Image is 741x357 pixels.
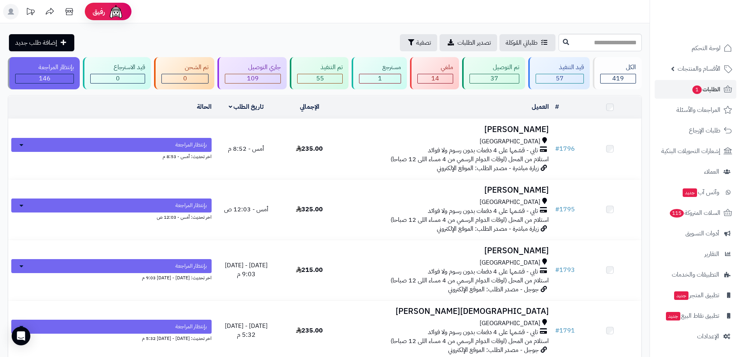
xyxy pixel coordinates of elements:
[225,74,280,83] div: 109
[655,306,736,325] a: تطبيق نقاط البيعجديد
[655,39,736,57] a: لوحة التحكم
[391,276,549,285] span: استلام من المحل (اوقات الدوام الرسمي من 4 مساء اللى 12 صباحا)
[391,155,549,164] span: استلام من المحل (اوقات الدوام الرسمي من 4 مساء اللى 12 صباحا)
[655,121,736,140] a: طلبات الإرجاع
[555,205,575,214] a: #1795
[676,104,720,115] span: المراجعات والأسئلة
[15,63,74,72] div: بإنتظار المراجعة
[457,38,491,47] span: تصدير الطلبات
[448,345,539,355] span: جوجل - مصدر الطلب: الموقع الإلكتروني
[296,265,323,275] span: 215.00
[175,323,207,331] span: بإنتظار المراجعة
[297,63,343,72] div: تم التنفيذ
[678,63,720,74] span: الأقسام والمنتجات
[692,43,720,54] span: لوحة التحكم
[296,326,323,335] span: 235.00
[666,312,680,320] span: جديد
[216,57,288,89] a: جاري التوصيل 109
[591,57,643,89] a: الكل419
[296,144,323,153] span: 235.00
[161,63,208,72] div: تم الشحن
[612,74,624,83] span: 419
[152,57,216,89] a: تم الشحن 0
[448,285,539,294] span: جوجل - مصدر الطلب: الموقع الإلكتروني
[344,307,549,316] h3: [DEMOGRAPHIC_DATA][PERSON_NAME]
[300,102,319,111] a: الإجمالي
[683,188,697,197] span: جديد
[490,74,498,83] span: 37
[536,63,584,72] div: قيد التنفيذ
[81,57,152,89] a: قيد الاسترجاع 0
[655,327,736,346] a: الإعدادات
[665,310,719,321] span: تطبيق نقاط البيع
[499,34,555,51] a: طلباتي المُوكلة
[440,34,497,51] a: تصدير الطلبات
[655,224,736,243] a: أدوات التسويق
[670,209,684,218] span: 115
[344,246,549,255] h3: [PERSON_NAME]
[655,80,736,99] a: الطلبات1
[9,34,74,51] a: إضافة طلب جديد
[480,258,540,267] span: [GEOGRAPHIC_DATA]
[90,63,145,72] div: قيد الاسترجاع
[108,4,124,19] img: ai-face.png
[469,63,519,72] div: تم التوصيل
[673,290,719,301] span: تطبيق المتجر
[697,331,719,342] span: الإعدادات
[689,125,720,136] span: طلبات الإرجاع
[350,57,408,89] a: مسترجع 1
[655,245,736,263] a: التقارير
[470,74,519,83] div: 37
[11,212,212,221] div: اخر تحديث: أمس - 12:03 ص
[6,57,81,89] a: بإنتظار المراجعة 146
[416,38,431,47] span: تصفية
[555,205,559,214] span: #
[247,74,259,83] span: 109
[480,319,540,328] span: [GEOGRAPHIC_DATA]
[655,101,736,119] a: المراجعات والأسئلة
[21,4,40,21] a: تحديثات المنصة
[672,269,719,280] span: التطبيقات والخدمات
[225,321,268,340] span: [DATE] - [DATE] 5:32 م
[461,57,527,89] a: تم التوصيل 37
[225,261,268,279] span: [DATE] - [DATE] 9:03 م
[91,74,145,83] div: 0
[183,74,187,83] span: 0
[298,74,342,83] div: 55
[600,63,636,72] div: الكل
[431,74,439,83] span: 14
[428,267,538,276] span: تابي - قسّمها على 4 دفعات بدون رسوم ولا فوائد
[417,63,453,72] div: ملغي
[506,38,538,47] span: طلباتي المُوكلة
[391,336,549,346] span: استلام من المحل (اوقات الدوام الرسمي من 4 مساء اللى 12 صباحا)
[555,265,575,275] a: #1793
[536,74,583,83] div: 57
[11,334,212,342] div: اخر تحديث: [DATE] - [DATE] 5:32 م
[400,34,437,51] button: تصفية
[704,249,719,259] span: التقارير
[378,74,382,83] span: 1
[437,164,539,173] span: زيارة مباشرة - مصدر الطلب: الموقع الإلكتروني
[391,215,549,225] span: استلام من المحل (اوقات الدوام الرسمي من 4 مساء اللى 12 صباحا)
[555,144,559,153] span: #
[655,265,736,284] a: التطبيقات والخدمات
[655,183,736,202] a: وآتس آبجديد
[39,74,51,83] span: 146
[428,207,538,216] span: تابي - قسّمها على 4 دفعات بدون رسوم ولا فوائد
[688,21,734,37] img: logo-2.png
[229,102,264,111] a: تاريخ الطلب
[655,142,736,160] a: إشعارات التحويلات البنكية
[692,84,720,95] span: الطلبات
[704,166,719,177] span: العملاء
[224,205,268,214] span: أمس - 12:03 ص
[175,141,207,149] span: بإنتظار المراجعة
[116,74,120,83] span: 0
[555,102,559,111] a: #
[93,7,105,16] span: رفيق
[408,57,461,89] a: ملغي 14
[655,286,736,305] a: تطبيق المتجرجديد
[344,125,549,134] h3: [PERSON_NAME]
[682,187,719,198] span: وآتس آب
[555,265,559,275] span: #
[11,273,212,281] div: اخر تحديث: [DATE] - [DATE] 9:03 م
